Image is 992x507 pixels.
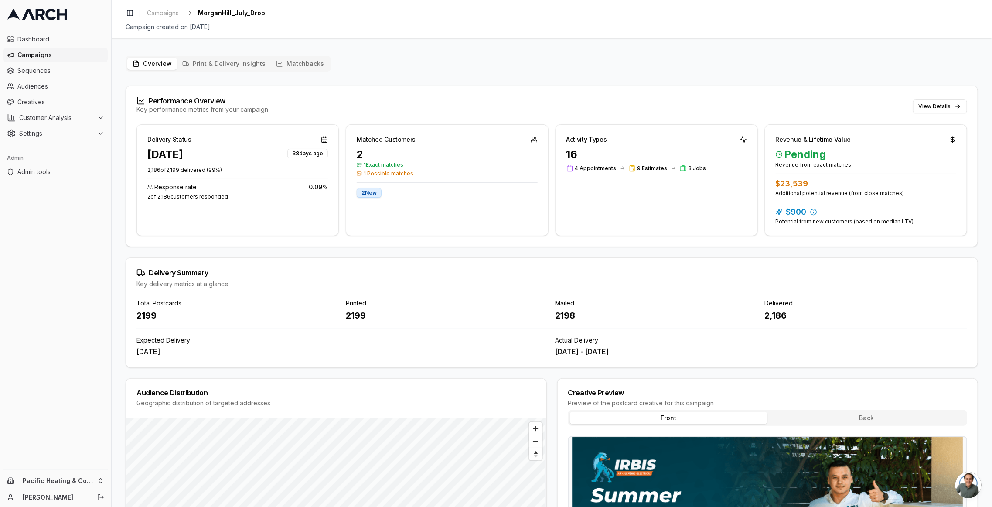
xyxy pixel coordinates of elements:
span: 1 Exact matches [357,161,537,168]
span: Reset bearing to north [528,449,543,459]
p: 2,186 of 2,199 delivered ( 99 %) [147,167,328,174]
span: Response rate [154,183,197,192]
a: Campaigns [3,48,108,62]
button: Log out [95,491,107,504]
div: Mailed [556,299,758,308]
span: Creatives [17,98,104,106]
div: Actual Delivery [556,336,968,345]
div: Preview of the postcard creative for this campaign [568,399,968,408]
a: Open chat [955,472,982,498]
button: Pacific Heating & Cooling [3,474,108,488]
div: 2199 [346,309,548,322]
div: Matched Customers [357,135,416,144]
button: Reset bearing to north [529,448,542,460]
a: [PERSON_NAME] [23,493,88,502]
span: Pending [776,147,956,161]
div: Additional potential revenue (from close matches) [776,190,956,197]
div: 38 days ago [287,149,328,158]
div: Revenue & Lifetime Value [776,135,851,144]
div: Total Postcards [136,299,339,308]
button: Matchbacks [271,58,329,70]
button: Back [767,412,965,424]
button: Zoom in [529,422,542,435]
div: Delivery Status [147,135,191,144]
div: Revenue from exact matches [776,161,956,168]
a: Audiences [3,79,108,93]
div: 2198 [556,309,758,322]
span: Sequences [17,66,104,75]
span: 3 Jobs [689,165,706,172]
div: 2 New [357,188,382,198]
span: 4 Appointments [575,165,617,172]
button: Overview [127,58,177,70]
span: Campaigns [147,9,179,17]
span: Pacific Heating & Cooling [23,477,94,485]
span: 0.09 % [309,183,328,192]
a: Dashboard [3,32,108,46]
span: Customer Analysis [19,113,94,122]
a: Admin tools [3,165,108,179]
div: 2199 [136,309,339,322]
div: 16 [566,147,747,161]
span: Dashboard [17,35,104,44]
div: Campaign created on [DATE] [126,23,978,31]
span: Audiences [17,82,104,91]
button: Print & Delivery Insights [177,58,271,70]
div: Delivered [765,299,967,308]
div: Geographic distribution of targeted addresses [136,399,536,408]
div: $900 [776,206,956,218]
span: Campaigns [17,51,104,59]
button: View Details [913,99,967,113]
div: [DATE] [136,346,549,357]
div: Expected Delivery [136,336,549,345]
span: Settings [19,129,94,138]
div: Creative Preview [568,389,968,396]
div: [DATE] [147,147,183,161]
nav: breadcrumb [143,7,265,19]
a: Sequences [3,64,108,78]
div: Key delivery metrics at a glance [136,280,967,288]
div: Potential from new customers (based on median LTV) [776,218,956,225]
div: $23,539 [776,178,956,190]
div: [DATE] - [DATE] [556,346,968,357]
button: 38days ago [287,147,328,158]
button: Zoom out [529,435,542,448]
div: 2,186 [765,309,967,322]
button: Front [570,412,768,424]
div: Activity Types [566,135,607,144]
div: Printed [346,299,548,308]
a: Campaigns [143,7,182,19]
span: MorganHill_July_Drop [198,9,265,17]
div: 2 of 2,186 customers responded [147,193,328,200]
span: 1 Possible matches [357,170,537,177]
div: 2 [357,147,537,161]
span: 9 Estimates [637,165,668,172]
div: Key performance metrics from your campaign [136,105,268,114]
div: Delivery Summary [136,268,967,277]
button: Customer Analysis [3,111,108,125]
button: Settings [3,127,108,140]
div: Performance Overview [136,96,268,105]
a: Creatives [3,95,108,109]
span: Admin tools [17,168,104,176]
div: Admin [3,151,108,165]
div: Audience Distribution [136,389,536,396]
